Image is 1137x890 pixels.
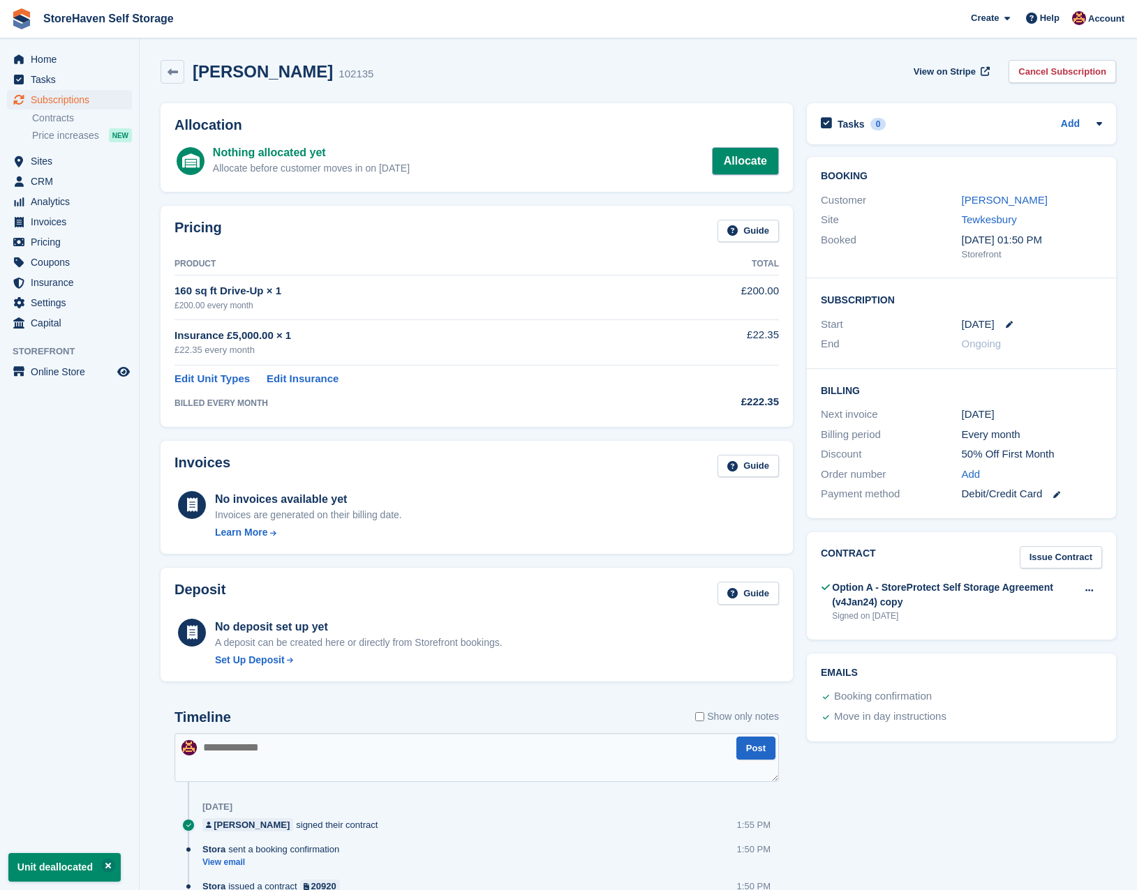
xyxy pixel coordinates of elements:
[718,582,779,605] a: Guide
[962,248,1103,262] div: Storefront
[1009,60,1116,83] a: Cancel Subscription
[7,151,132,171] a: menu
[712,147,779,175] a: Allocate
[31,50,114,69] span: Home
[7,50,132,69] a: menu
[962,194,1048,206] a: [PERSON_NAME]
[174,371,250,387] a: Edit Unit Types
[821,317,962,333] div: Start
[718,220,779,243] a: Guide
[31,293,114,312] span: Settings
[821,407,962,423] div: Next invoice
[737,818,771,831] div: 1:55 PM
[821,427,962,443] div: Billing period
[202,843,346,856] div: sent a booking confirmation
[8,853,121,882] p: Unit deallocated
[31,252,114,272] span: Coupons
[962,232,1103,248] div: [DATE] 01:50 PM
[821,446,962,462] div: Discount
[174,709,231,725] h2: Timeline
[215,635,503,650] p: A deposit can be created here or directly from Storefront bookings.
[174,343,666,357] div: £22.35 every month
[821,546,876,569] h2: Contract
[7,273,132,292] a: menu
[7,252,132,272] a: menu
[174,582,225,605] h2: Deposit
[834,709,946,725] div: Move in day instructions
[109,128,132,142] div: NEW
[202,843,225,856] span: Stora
[821,667,1102,679] h2: Emails
[1061,116,1080,133] a: Add
[821,467,962,483] div: Order number
[31,313,114,333] span: Capital
[215,619,503,635] div: No deposit set up yet
[821,383,1102,397] h2: Billing
[1072,11,1086,25] img: Daniel Brooks
[1040,11,1060,25] span: Help
[31,90,114,110] span: Subscriptions
[174,397,666,409] div: BILLED EVERY MONTH
[870,118,886,130] div: 0
[213,161,410,176] div: Allocate before customer moves in on [DATE]
[821,171,1102,182] h2: Booking
[215,525,267,540] div: Learn More
[215,653,503,667] a: Set Up Deposit
[7,293,132,312] a: menu
[38,7,179,30] a: StoreHaven Self Storage
[962,213,1017,225] a: Tewkesbury
[267,371,339,387] a: Edit Insurance
[215,508,402,522] div: Invoices are generated on their billing date.
[202,818,293,831] a: [PERSON_NAME]
[215,525,402,540] a: Learn More
[908,60,993,83] a: View on Stripe
[971,11,999,25] span: Create
[962,486,1103,502] div: Debit/Credit Card
[31,232,114,252] span: Pricing
[32,129,99,142] span: Price increases
[962,427,1103,443] div: Every month
[339,66,373,82] div: 102135
[695,709,779,724] label: Show only notes
[31,151,114,171] span: Sites
[821,292,1102,306] h2: Subscription
[1088,12,1124,26] span: Account
[202,818,385,831] div: signed their contract
[174,455,230,478] h2: Invoices
[202,857,346,868] a: View email
[7,172,132,191] a: menu
[821,232,962,262] div: Booked
[7,362,132,382] a: menu
[821,193,962,209] div: Customer
[1020,546,1102,569] a: Issue Contract
[962,467,981,483] a: Add
[181,740,197,755] img: Daniel Brooks
[7,192,132,211] a: menu
[962,338,1002,349] span: Ongoing
[832,580,1076,610] div: Option A - StoreProtect Self Storage Agreement (v4Jan24) copy
[174,299,666,312] div: £200.00 every month
[962,446,1103,462] div: 50% Off First Month
[13,345,139,359] span: Storefront
[832,610,1076,622] div: Signed on [DATE]
[821,336,962,352] div: End
[737,843,771,856] div: 1:50 PM
[32,112,132,125] a: Contracts
[174,220,222,243] h2: Pricing
[213,144,410,161] div: Nothing allocated yet
[7,90,132,110] a: menu
[202,801,232,813] div: [DATE]
[31,172,114,191] span: CRM
[821,486,962,502] div: Payment method
[695,709,704,724] input: Show only notes
[914,65,976,79] span: View on Stripe
[666,319,779,365] td: £22.35
[174,253,666,276] th: Product
[31,192,114,211] span: Analytics
[821,212,962,228] div: Site
[736,737,775,760] button: Post
[7,212,132,232] a: menu
[214,818,290,831] div: [PERSON_NAME]
[11,8,32,29] img: stora-icon-8386f47178a22dfd0bd8f6a31ec36ba5ce8667c1dd55bd0f319d3a0aa187defe.svg
[838,118,865,130] h2: Tasks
